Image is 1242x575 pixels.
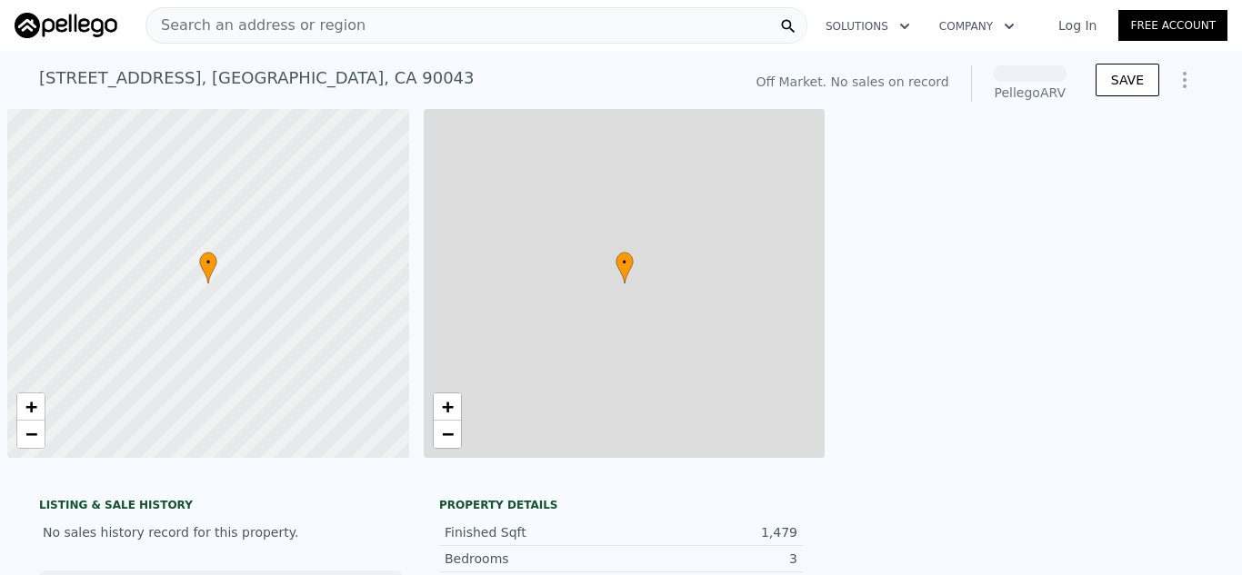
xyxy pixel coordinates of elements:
div: 3 [621,550,797,568]
div: • [616,252,634,283]
a: Zoom in [434,393,461,421]
span: − [25,422,37,445]
span: • [616,254,634,271]
div: No sales history record for this property. [39,516,403,549]
button: Company [925,10,1029,43]
div: • [199,252,217,283]
span: Search an address or region [146,15,366,36]
div: Pellego ARV [994,84,1067,102]
span: + [441,395,453,418]
div: 1,479 [621,523,797,541]
span: − [441,422,453,445]
span: • [199,254,217,271]
a: Zoom out [434,421,461,448]
a: Free Account [1118,10,1227,41]
button: Solutions [811,10,925,43]
div: Bedrooms [445,550,621,568]
span: + [25,395,37,418]
button: Show Options [1167,62,1203,98]
a: Zoom out [17,421,45,448]
img: Pellego [15,13,117,38]
button: SAVE [1096,64,1159,96]
a: Log In [1037,16,1118,35]
a: Zoom in [17,393,45,421]
div: Finished Sqft [445,523,621,541]
div: LISTING & SALE HISTORY [39,498,403,516]
div: Property details [439,498,803,512]
div: Off Market. No sales on record [756,73,948,91]
div: [STREET_ADDRESS] , [GEOGRAPHIC_DATA] , CA 90043 [39,65,475,91]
